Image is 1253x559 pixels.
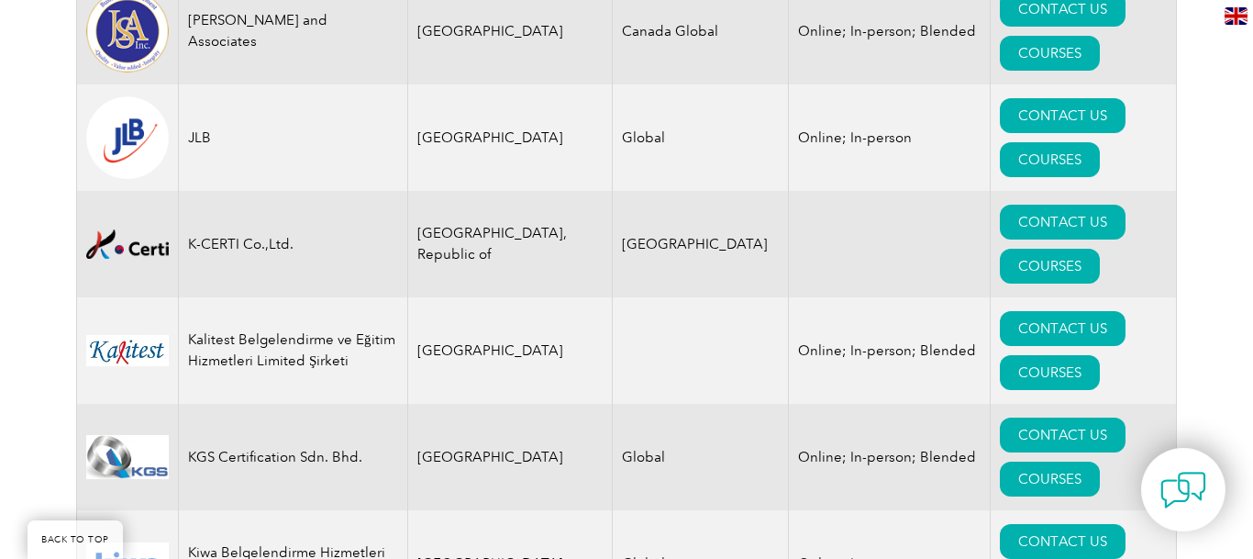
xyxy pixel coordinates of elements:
[408,191,613,297] td: [GEOGRAPHIC_DATA], Republic of
[1000,142,1100,177] a: COURSES
[408,404,613,510] td: [GEOGRAPHIC_DATA]
[612,191,788,297] td: [GEOGRAPHIC_DATA]
[179,191,408,297] td: K-CERTI Co.,Ltd.
[1000,355,1100,390] a: COURSES
[1000,36,1100,71] a: COURSES
[86,435,169,478] img: 7f98aa8e-08a0-ee11-be37-00224898ad00-logo.jpg
[86,229,169,259] img: 48d38b1b-b94b-ea11-a812-000d3a7940d5-logo.png
[86,96,169,179] img: fd2924ac-d9bc-ea11-a814-000d3a79823d-logo.png
[788,404,990,510] td: Online; In-person; Blended
[179,84,408,191] td: JLB
[408,297,613,404] td: [GEOGRAPHIC_DATA]
[612,404,788,510] td: Global
[1160,467,1206,513] img: contact-chat.png
[1000,418,1125,453] a: CONTACT US
[1000,205,1125,240] a: CONTACT US
[1000,524,1125,559] a: CONTACT US
[28,520,123,559] a: BACK TO TOP
[1225,7,1247,25] img: en
[1000,98,1125,133] a: CONTACT US
[179,404,408,510] td: KGS Certification Sdn. Bhd.
[788,84,990,191] td: Online; In-person
[612,84,788,191] td: Global
[86,335,169,365] img: ad0bd99a-310e-ef11-9f89-6045bde6fda5-logo.jpg
[1000,311,1125,346] a: CONTACT US
[179,297,408,404] td: Kalitest Belgelendirme ve Eğitim Hizmetleri Limited Şirketi
[788,297,990,404] td: Online; In-person; Blended
[1000,462,1100,497] a: COURSES
[1000,249,1100,284] a: COURSES
[408,84,613,191] td: [GEOGRAPHIC_DATA]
